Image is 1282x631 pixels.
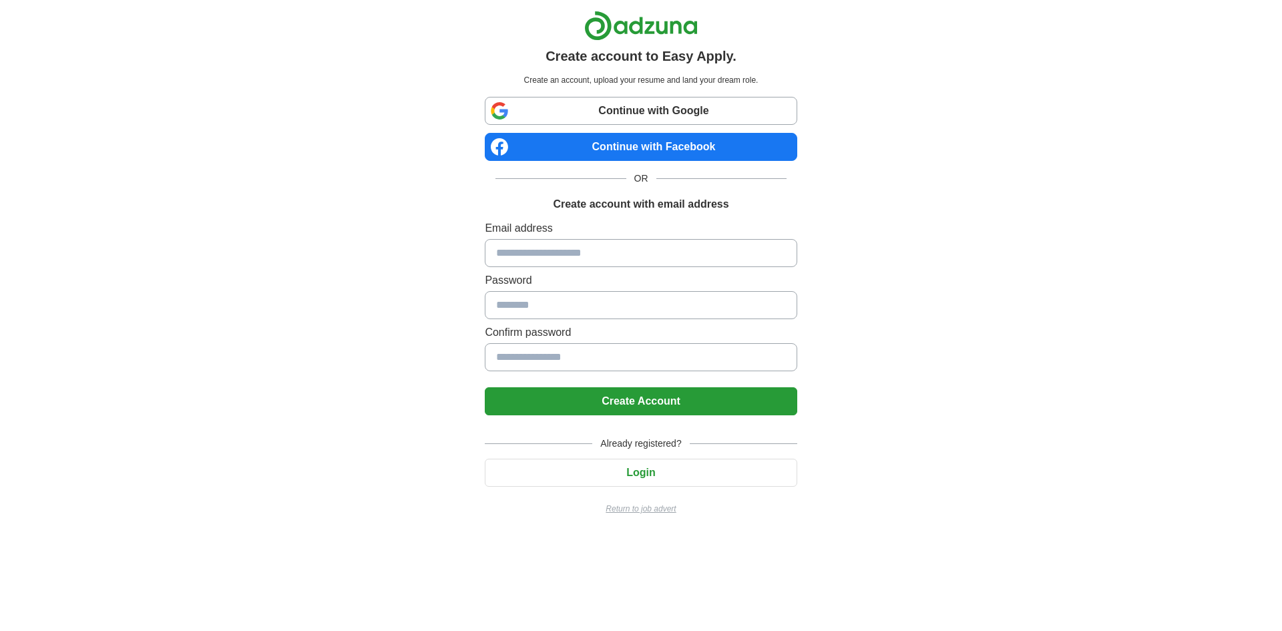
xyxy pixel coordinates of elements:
[584,11,698,41] img: Adzuna logo
[485,503,797,515] a: Return to job advert
[553,196,728,212] h1: Create account with email address
[485,97,797,125] a: Continue with Google
[485,387,797,415] button: Create Account
[485,325,797,341] label: Confirm password
[485,133,797,161] a: Continue with Facebook
[485,459,797,487] button: Login
[546,46,736,66] h1: Create account to Easy Apply.
[485,467,797,478] a: Login
[592,437,689,451] span: Already registered?
[485,220,797,236] label: Email address
[485,272,797,288] label: Password
[626,172,656,186] span: OR
[487,74,794,86] p: Create an account, upload your resume and land your dream role.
